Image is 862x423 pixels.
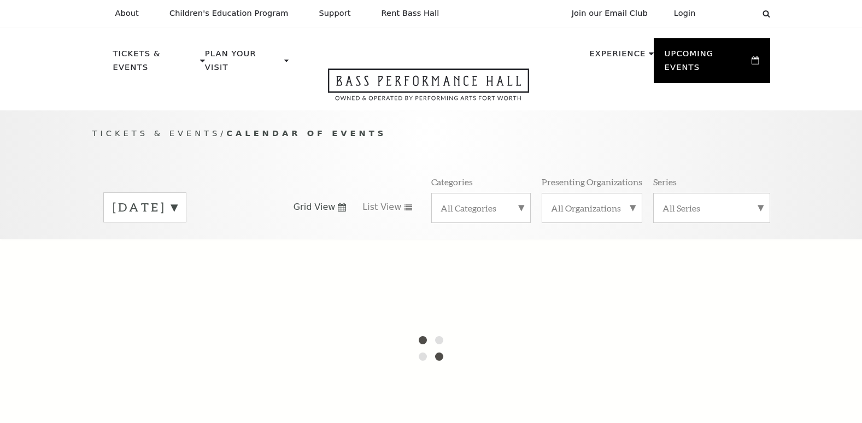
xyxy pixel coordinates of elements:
[226,128,386,138] span: Calendar of Events
[551,202,633,214] label: All Organizations
[205,47,282,80] p: Plan Your Visit
[92,128,221,138] span: Tickets & Events
[713,8,752,19] select: Select:
[169,9,289,18] p: Children's Education Program
[542,176,642,187] p: Presenting Organizations
[589,47,646,67] p: Experience
[113,47,198,80] p: Tickets & Events
[653,176,677,187] p: Series
[92,127,770,140] p: /
[441,202,521,214] label: All Categories
[665,47,749,80] p: Upcoming Events
[662,202,761,214] label: All Series
[382,9,439,18] p: Rent Bass Hall
[294,201,336,213] span: Grid View
[362,201,401,213] span: List View
[115,9,139,18] p: About
[113,199,177,216] label: [DATE]
[319,9,351,18] p: Support
[431,176,473,187] p: Categories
